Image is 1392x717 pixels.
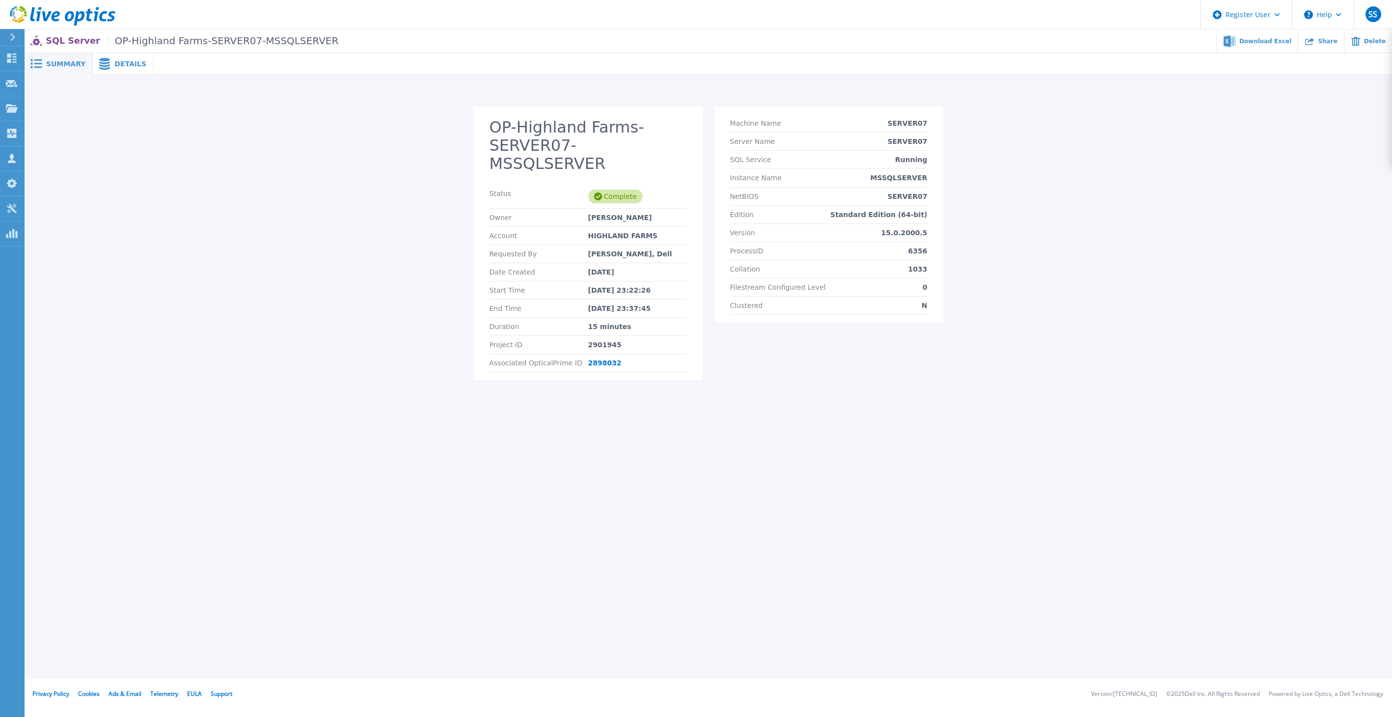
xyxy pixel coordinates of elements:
[1091,691,1157,697] li: Version: [TECHNICAL_ID]
[46,35,338,47] p: SQL Server
[588,250,687,258] div: [PERSON_NAME], Dell
[730,193,759,200] p: NetBIOS
[490,268,588,276] p: Date Created
[588,268,687,276] div: [DATE]
[490,190,588,203] p: Status
[588,214,687,221] div: [PERSON_NAME]
[490,232,588,240] p: Account
[922,302,928,309] p: N
[588,304,687,312] div: [DATE] 23:37:45
[490,304,588,312] p: End Time
[490,118,687,172] h2: OP-Highland Farms-SERVER07-MSSQLSERVER
[588,359,622,367] a: 2898032
[1239,38,1291,44] span: Download Excel
[211,689,232,698] a: Support
[109,689,141,698] a: Ads & Email
[490,286,588,294] p: Start Time
[1269,691,1383,697] li: Powered by Live Optics, a Dell Technology
[887,138,927,145] p: SERVER07
[871,174,928,182] p: MSSQLSERVER
[730,174,782,182] p: Instance Name
[588,341,687,349] div: 2901945
[730,229,755,237] p: Version
[588,190,643,203] div: Complete
[490,341,588,349] p: Project ID
[1364,38,1386,44] span: Delete
[908,265,928,273] p: 1033
[114,60,146,67] span: Details
[908,247,928,255] p: 6356
[490,250,588,258] p: Requested By
[46,60,85,67] span: Summary
[730,138,775,145] p: Server Name
[490,323,588,331] p: Duration
[588,323,687,331] div: 15 minutes
[108,35,339,47] span: OP-Highland Farms-SERVER07-MSSQLSERVER
[730,283,826,291] p: Filestream Configured Level
[881,229,928,237] p: 15.0.2000.5
[923,283,928,291] p: 0
[490,214,588,221] p: Owner
[187,689,202,698] a: EULA
[730,247,764,255] p: ProcessID
[730,302,763,309] p: Clustered
[730,265,761,273] p: Collation
[588,286,687,294] div: [DATE] 23:22:26
[730,156,771,164] p: SQL Service
[887,193,927,200] p: SERVER07
[730,211,754,219] p: Edition
[1318,38,1337,44] span: Share
[830,211,927,219] p: Standard Edition (64-bit)
[730,119,781,127] p: Machine Name
[150,689,178,698] a: Telemetry
[887,119,927,127] p: SERVER07
[78,689,100,698] a: Cookies
[1368,10,1377,18] span: SS
[588,232,687,240] div: HIGHLAND FARMS
[32,689,69,698] a: Privacy Policy
[895,156,927,164] p: Running
[1166,691,1260,697] li: © 2025 Dell Inc. All Rights Reserved
[490,359,588,367] p: Associated OpticalPrime ID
